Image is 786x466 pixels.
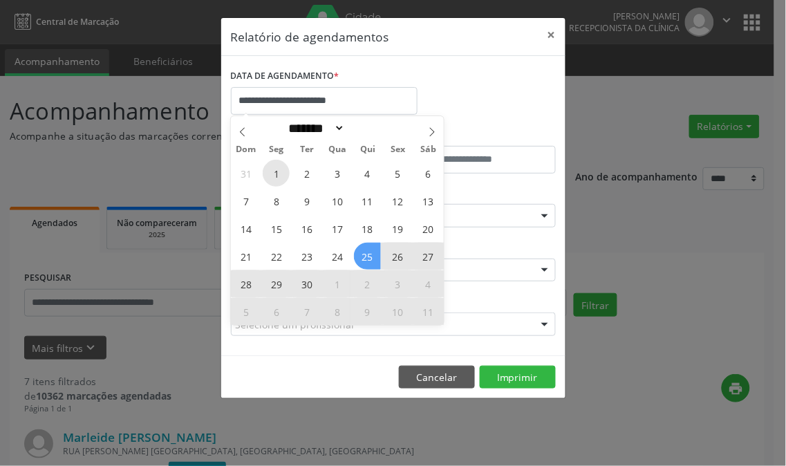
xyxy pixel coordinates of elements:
[293,243,320,270] span: Setembro 23, 2025
[354,243,381,270] span: Setembro 25, 2025
[384,298,411,325] span: Outubro 10, 2025
[293,160,320,187] span: Setembro 2, 2025
[231,66,339,87] label: DATA DE AGENDAMENTO
[232,215,259,242] span: Setembro 14, 2025
[261,145,292,154] span: Seg
[263,187,290,214] span: Setembro 8, 2025
[354,270,381,297] span: Outubro 2, 2025
[354,298,381,325] span: Outubro 9, 2025
[292,145,322,154] span: Ter
[231,28,389,46] h5: Relatório de agendamentos
[324,243,350,270] span: Setembro 24, 2025
[538,18,565,52] button: Close
[322,145,353,154] span: Qua
[232,160,259,187] span: Agosto 31, 2025
[354,160,381,187] span: Setembro 4, 2025
[384,187,411,214] span: Setembro 12, 2025
[345,121,391,136] input: Year
[413,145,444,154] span: Sáb
[232,298,259,325] span: Outubro 5, 2025
[354,187,381,214] span: Setembro 11, 2025
[384,160,411,187] span: Setembro 5, 2025
[263,298,290,325] span: Outubro 6, 2025
[324,215,350,242] span: Setembro 17, 2025
[384,215,411,242] span: Setembro 19, 2025
[263,270,290,297] span: Setembro 29, 2025
[232,187,259,214] span: Setembro 7, 2025
[324,298,350,325] span: Outubro 8, 2025
[293,187,320,214] span: Setembro 9, 2025
[415,215,442,242] span: Setembro 20, 2025
[397,124,556,146] label: ATÉ
[354,215,381,242] span: Setembro 18, 2025
[231,145,261,154] span: Dom
[232,243,259,270] span: Setembro 21, 2025
[284,121,345,136] select: Month
[293,270,320,297] span: Setembro 30, 2025
[383,145,413,154] span: Sex
[480,366,556,389] button: Imprimir
[415,270,442,297] span: Outubro 4, 2025
[353,145,383,154] span: Qui
[324,270,350,297] span: Outubro 1, 2025
[293,298,320,325] span: Outubro 7, 2025
[263,243,290,270] span: Setembro 22, 2025
[293,215,320,242] span: Setembro 16, 2025
[415,160,442,187] span: Setembro 6, 2025
[399,366,475,389] button: Cancelar
[263,215,290,242] span: Setembro 15, 2025
[263,160,290,187] span: Setembro 1, 2025
[415,243,442,270] span: Setembro 27, 2025
[232,270,259,297] span: Setembro 28, 2025
[415,298,442,325] span: Outubro 11, 2025
[384,243,411,270] span: Setembro 26, 2025
[324,187,350,214] span: Setembro 10, 2025
[384,270,411,297] span: Outubro 3, 2025
[415,187,442,214] span: Setembro 13, 2025
[324,160,350,187] span: Setembro 3, 2025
